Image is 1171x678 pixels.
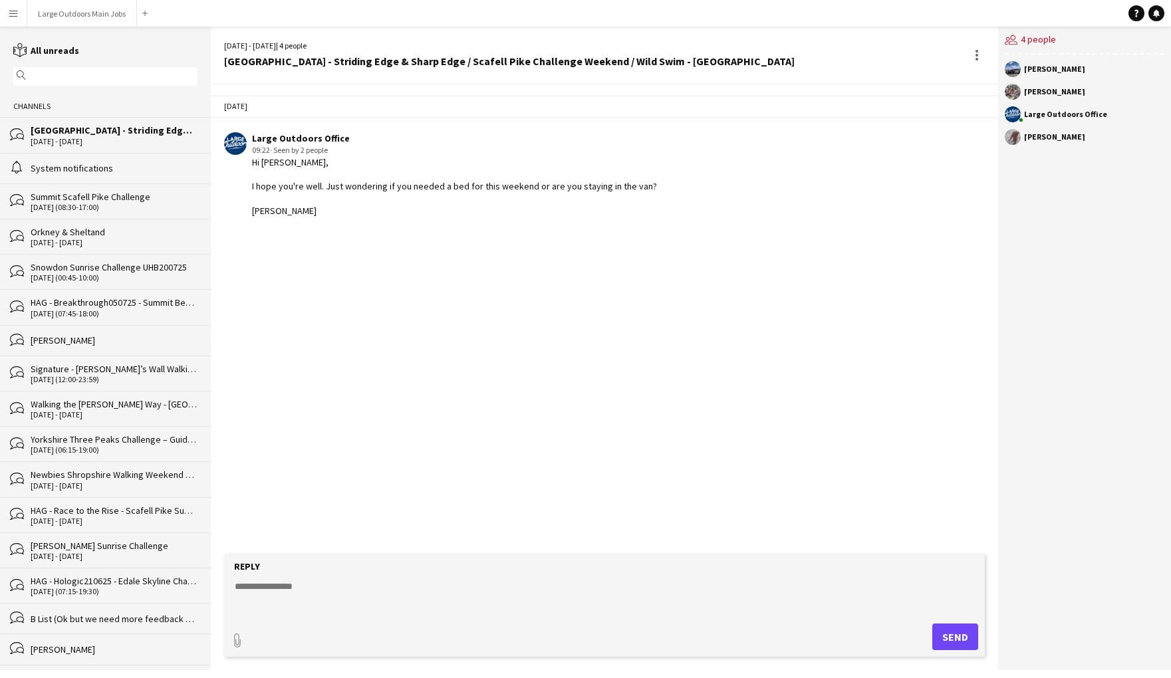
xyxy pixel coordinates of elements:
[211,95,998,118] div: [DATE]
[31,137,197,146] div: [DATE] - [DATE]
[1024,65,1085,73] div: [PERSON_NAME]
[1024,110,1107,118] div: Large Outdoors Office
[224,55,795,67] div: [GEOGRAPHIC_DATA] - Striding Edge & Sharp Edge / Scafell Pike Challenge Weekend / Wild Swim - [GE...
[31,552,197,561] div: [DATE] - [DATE]
[31,575,197,587] div: HAG - Hologic210625 - Edale Skyline Challenge
[31,516,197,526] div: [DATE] - [DATE]
[31,643,197,655] div: [PERSON_NAME]
[1024,133,1085,141] div: [PERSON_NAME]
[31,124,197,136] div: [GEOGRAPHIC_DATA] - Striding Edge & Sharp Edge / Scafell Pike Challenge Weekend / Wild Swim - [GE...
[932,623,978,650] button: Send
[31,445,197,455] div: [DATE] (06:15-19:00)
[31,398,197,410] div: Walking the [PERSON_NAME] Way - [GEOGRAPHIC_DATA]
[31,410,197,419] div: [DATE] - [DATE]
[1005,27,1164,55] div: 4 people
[31,363,197,375] div: Signature - [PERSON_NAME]’s Wall Walking Weekend
[31,273,197,282] div: [DATE] (00:45-10:00)
[31,540,197,552] div: [PERSON_NAME] Sunrise Challenge
[31,238,197,247] div: [DATE] - [DATE]
[31,226,197,238] div: Orkney & Sheltand
[31,334,197,346] div: [PERSON_NAME]
[252,144,657,156] div: 09:22
[31,296,197,308] div: HAG - Breakthrough050725 - Summit Ben Nevis Challenge
[31,162,197,174] div: System notifications
[31,261,197,273] div: Snowdon Sunrise Challenge UHB200725
[224,40,795,52] div: [DATE] - [DATE] | 4 people
[31,375,197,384] div: [DATE] (12:00-23:59)
[1024,88,1085,96] div: [PERSON_NAME]
[13,45,79,56] a: All unreads
[270,145,328,155] span: · Seen by 2 people
[252,132,657,144] div: Large Outdoors Office
[31,309,197,318] div: [DATE] (07:45-18:00)
[252,156,657,217] div: Hi [PERSON_NAME], I hope you're well. Just wondering if you needed a bed for this weekend or are ...
[31,481,197,491] div: [DATE] - [DATE]
[31,613,197,625] div: B List (Ok but we need more feedback about them)
[31,505,197,516] div: HAG - Race to the Rise - Scafell Pike Sunrise Challenge
[31,191,197,203] div: Summit Scafell Pike Challenge
[31,469,197,481] div: Newbies Shropshire Walking Weekend – [GEOGRAPHIC_DATA]
[27,1,137,27] button: Large Outdoors Main Jobs
[31,587,197,596] div: [DATE] (07:15-19:30)
[31,433,197,445] div: Yorkshire Three Peaks Challenge – Guided Day Walk
[234,560,260,572] label: Reply
[31,203,197,212] div: [DATE] (08:30-17:00)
